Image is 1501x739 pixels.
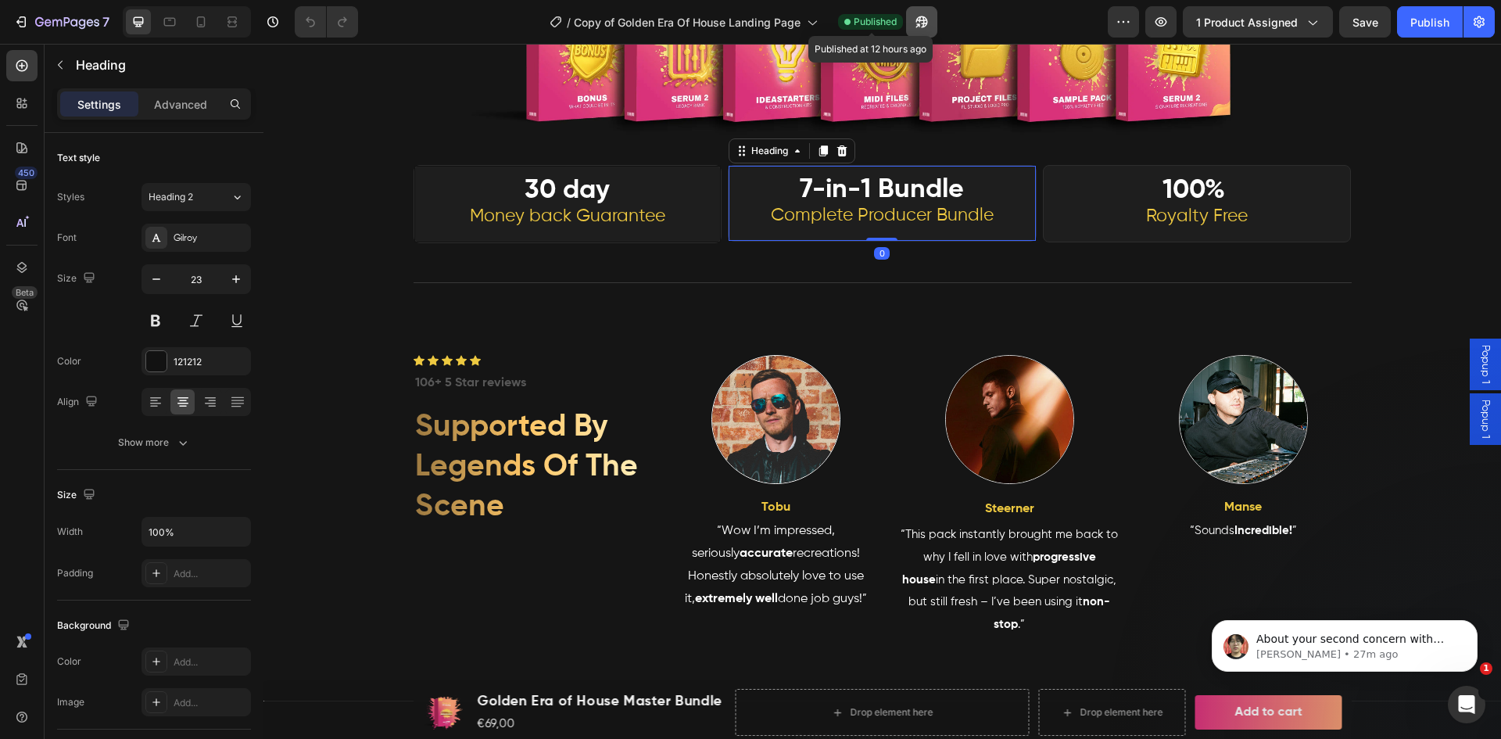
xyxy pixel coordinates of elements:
span: Heading 2 [149,190,193,204]
span: Manse [961,457,998,470]
div: Publish [1410,14,1449,30]
div: Color [57,354,81,368]
span: ” [599,549,604,561]
span: Save [1352,16,1378,29]
div: Size [57,268,99,289]
div: Heading [485,100,528,114]
strong: Incredible! [971,481,1029,493]
span: Complete Producer Bundle [507,163,730,181]
span: / [567,14,571,30]
span: Popup 1 [1214,301,1230,340]
div: Text style [57,151,100,165]
div: Size [57,485,99,506]
div: Undo/Redo [295,6,358,38]
button: Heading 2 [142,183,251,211]
button: Add to cart [932,651,1079,687]
div: Image [57,695,84,709]
div: Drop element here [587,662,670,675]
span: Honestly absolutely love to use it, done job guys! [421,526,600,561]
strong: 7-in-1 Bundle [536,133,700,160]
p: 106+ 5 Star reviews [152,330,378,349]
span: Tobu [498,457,527,470]
span: 1 [1480,662,1492,675]
span: Popup 1 [1214,356,1230,395]
span: Royalty Free [883,163,984,181]
button: Show more [57,429,251,457]
div: Beta [12,286,38,299]
button: 1 product assigned [1183,6,1333,38]
div: Drop element here [817,662,900,675]
span: 1 product assigned [1196,14,1298,30]
div: Align [57,392,101,413]
div: Add to cart [972,658,1039,680]
input: Auto [142,518,250,546]
img: gempages_557135685618763001-a9c001c1-17d4-4ec7-a6d2-4efec010d29d.jpg [682,311,811,440]
div: Font [57,231,77,245]
iframe: Design area [263,44,1501,739]
div: Color [57,655,81,669]
div: €69,00 [213,670,460,691]
div: Add... [174,696,247,710]
p: 7 [102,13,109,31]
h2: supported by legends of the scene [150,363,379,485]
span: Money back Guarantee [206,163,402,181]
div: Styles [57,190,84,204]
button: 7 [6,6,116,38]
div: Background [57,615,133,637]
strong: accurate [476,504,529,516]
img: gempages_557135685618763001-b1ebcf4a-1371-41a8-9f31-6f469d3b0d5d.jpg [448,311,577,440]
h1: Golden Era of House Master Bundle [213,646,460,670]
div: Add... [174,567,247,581]
button: Save [1339,6,1391,38]
div: 450 [15,167,38,179]
div: Width [57,525,83,539]
strong: non-stop [730,552,847,587]
iframe: Intercom notifications message [1188,587,1501,697]
div: Padding [57,566,93,580]
p: Heading [76,56,245,74]
img: gempages_557135685618763001-18188d98-9662-40bb-847e-39d5ee67a13d.jpg [915,311,1044,440]
button: Publish [1397,6,1463,38]
span: “Sounds ” [926,481,1034,493]
span: ow I’m impressed, seriously recreations! [428,481,596,516]
strong: 30 day [261,134,346,160]
strong: 100% [899,134,962,160]
div: 0 [611,203,626,216]
span: “This pack instantly brought me back to why I fell in love with in the first place. Super nostalg... [637,485,854,587]
span: Published [854,15,897,29]
strong: extremely well [432,549,514,561]
p: Advanced [154,96,207,113]
div: Add... [174,655,247,669]
strong: Steerner [722,459,771,472]
span: “W [453,481,470,493]
p: Settings [77,96,121,113]
div: 121212 [174,355,247,369]
span: Copy of Golden Era Of House Landing Page [574,14,801,30]
iframe: Intercom live chat [1448,686,1485,723]
div: Show more [118,435,191,450]
div: Gilroy [174,231,247,246]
